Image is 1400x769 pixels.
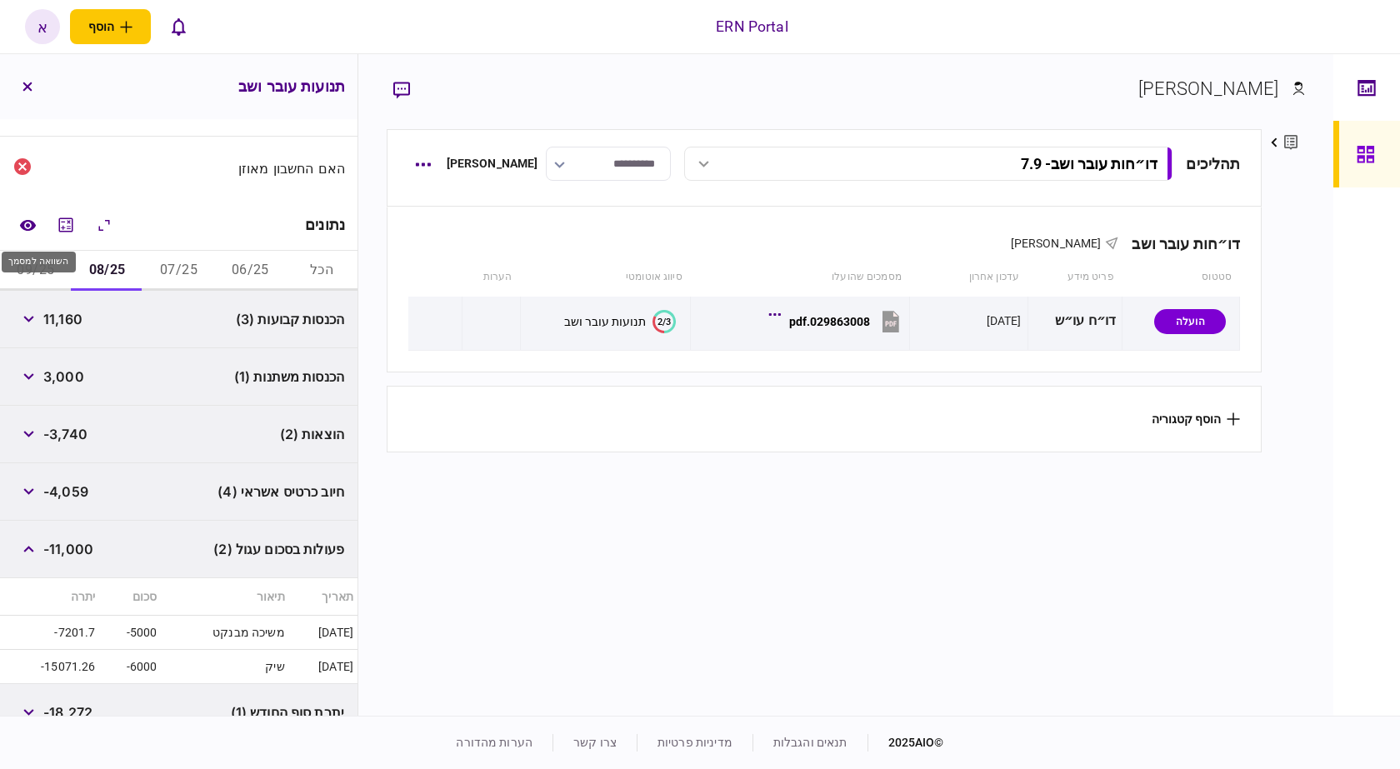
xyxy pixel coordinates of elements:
[564,310,676,333] button: 2/3תנועות עובר ושב
[910,258,1027,297] th: עדכון אחרון
[289,616,357,650] td: [DATE]
[72,251,143,291] button: 08/25
[43,367,84,387] span: 3,000
[143,251,215,291] button: 07/25
[43,309,82,329] span: 11,160
[162,616,289,650] td: משיכה מבנקט
[286,251,357,291] button: הכל
[234,367,344,387] span: הכנסות משתנות (1)
[462,258,520,297] th: הערות
[99,616,161,650] td: -5000
[231,702,344,722] span: יתרת סוף החודש (1)
[691,258,910,297] th: מסמכים שהועלו
[289,650,357,684] td: [DATE]
[657,736,732,749] a: מדיניות פרטיות
[772,302,903,340] button: 029863008.pdf
[789,315,870,328] div: 029863008.pdf
[1122,258,1240,297] th: סטטוס
[238,79,345,94] h3: תנועות עובר ושב
[1152,412,1240,426] button: הוסף קטגוריה
[1027,258,1122,297] th: פריט מידע
[564,315,646,328] div: תנועות עובר ושב
[573,736,617,749] a: צרו קשר
[1034,302,1117,340] div: דו״ח עו״ש
[289,578,357,616] th: תאריך
[447,155,538,172] div: [PERSON_NAME]
[186,162,346,175] div: האם החשבון מאוזן
[1021,155,1157,172] div: דו״חות עובר ושב - 7.9
[51,210,81,240] button: מחשבון
[25,9,60,44] button: א
[43,702,92,722] span: -18,272
[456,736,532,749] a: הערות מהדורה
[162,650,289,684] td: שיק
[43,482,88,502] span: -4,059
[867,734,944,752] div: © 2025 AIO
[1011,237,1102,250] span: [PERSON_NAME]
[161,9,196,44] button: פתח רשימת התראות
[773,736,847,749] a: תנאים והגבלות
[2,252,76,272] div: השוואה למסמך
[214,251,286,291] button: 06/25
[684,147,1172,181] button: דו״חות עובר ושב- 7.9
[213,539,344,559] span: פעולות בסכום עגול (2)
[657,316,671,327] text: 2/3
[89,210,119,240] button: הרחב\כווץ הכל
[236,309,344,329] span: הכנסות קבועות (3)
[99,650,161,684] td: -6000
[1186,152,1240,175] div: תהליכים
[162,578,289,616] th: תיאור
[305,217,345,233] div: נתונים
[1154,309,1226,334] div: הועלה
[716,16,787,37] div: ERN Portal
[280,424,344,444] span: הוצאות (2)
[1118,235,1240,252] div: דו״חות עובר ושב
[43,539,93,559] span: -11,000
[217,482,344,502] span: חיוב כרטיס אשראי (4)
[987,312,1022,329] div: [DATE]
[43,424,87,444] span: -3,740
[521,258,691,297] th: סיווג אוטומטי
[12,210,42,240] a: השוואה למסמך
[70,9,151,44] button: פתח תפריט להוספת לקוח
[1138,75,1279,102] div: [PERSON_NAME]
[99,578,161,616] th: סכום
